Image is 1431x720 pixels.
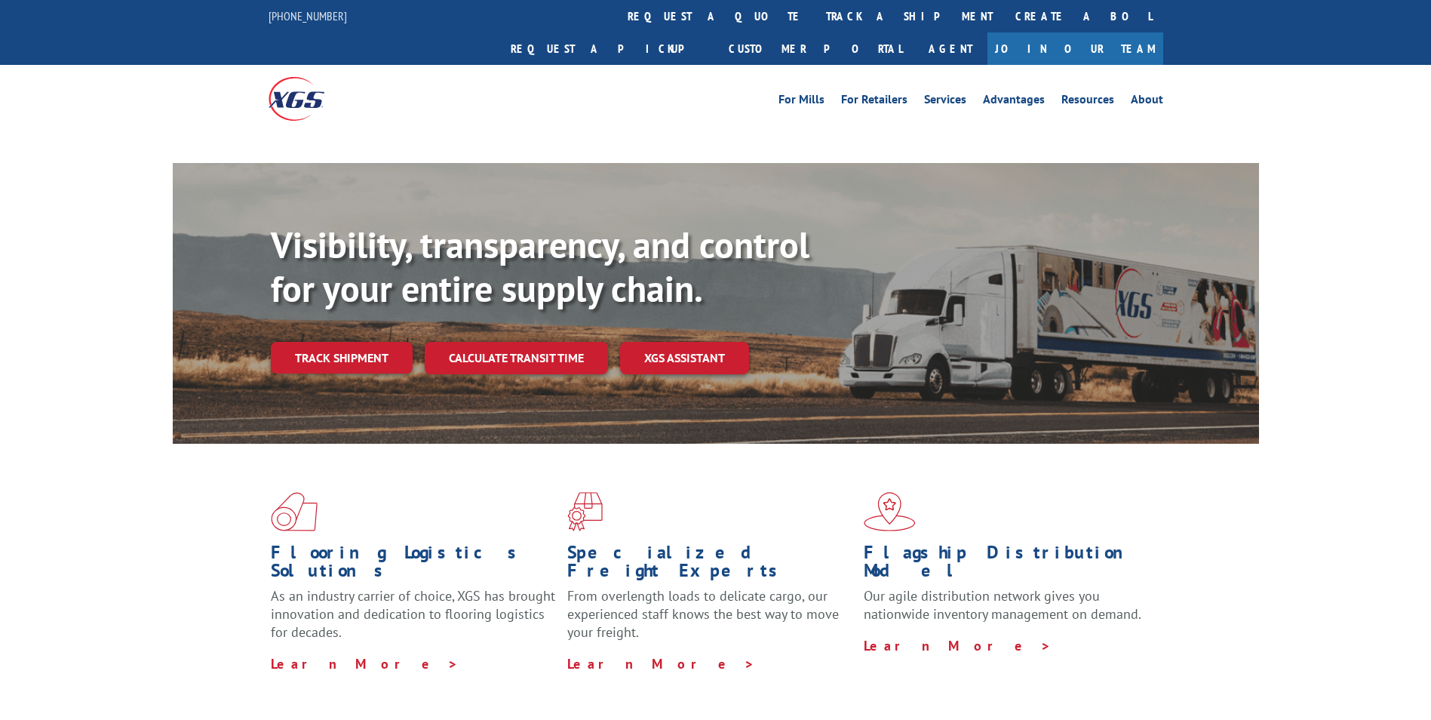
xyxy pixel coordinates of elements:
a: Learn More > [567,655,755,672]
span: Our agile distribution network gives you nationwide inventory management on demand. [864,587,1141,623]
a: Track shipment [271,342,413,374]
a: Learn More > [864,637,1052,654]
a: XGS ASSISTANT [620,342,749,374]
a: Advantages [983,94,1045,110]
a: About [1131,94,1163,110]
img: xgs-icon-focused-on-flooring-red [567,492,603,531]
a: For Retailers [841,94,907,110]
h1: Flooring Logistics Solutions [271,543,556,587]
b: Visibility, transparency, and control for your entire supply chain. [271,221,809,312]
a: Services [924,94,966,110]
img: xgs-icon-total-supply-chain-intelligence-red [271,492,318,531]
a: Learn More > [271,655,459,672]
h1: Flagship Distribution Model [864,543,1149,587]
span: As an industry carrier of choice, XGS has brought innovation and dedication to flooring logistics... [271,587,555,641]
a: For Mills [778,94,825,110]
a: Join Our Team [987,32,1163,65]
img: xgs-icon-flagship-distribution-model-red [864,492,916,531]
h1: Specialized Freight Experts [567,543,852,587]
a: Resources [1061,94,1114,110]
a: Request a pickup [499,32,717,65]
a: Customer Portal [717,32,914,65]
p: From overlength loads to delicate cargo, our experienced staff knows the best way to move your fr... [567,587,852,654]
a: [PHONE_NUMBER] [269,8,347,23]
a: Calculate transit time [425,342,608,374]
a: Agent [914,32,987,65]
